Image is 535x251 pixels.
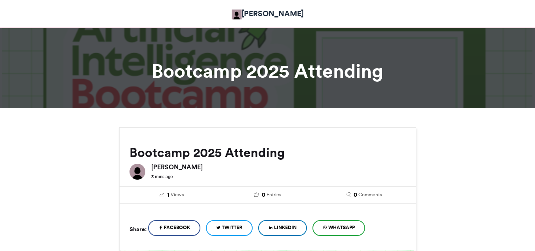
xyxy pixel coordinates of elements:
span: 1 [167,191,169,199]
span: Facebook [164,224,190,231]
span: Twitter [222,224,242,231]
a: Twitter [206,220,253,236]
a: WhatsApp [312,220,365,236]
img: Adetokunbo Adeyanju [232,10,242,19]
img: Adetokunbo Adeyanju [129,164,145,180]
a: 1 Views [129,191,214,199]
span: LinkedIn [274,224,297,231]
span: WhatsApp [328,224,355,231]
small: 3 mins ago [151,174,173,179]
span: 0 [354,191,357,199]
span: 0 [262,191,265,199]
h6: [PERSON_NAME] [151,164,406,170]
a: 0 Comments [322,191,406,199]
span: Entries [267,191,281,198]
span: Comments [358,191,382,198]
h1: Bootcamp 2025 Attending [48,61,487,80]
h5: Share: [129,224,147,234]
span: Views [171,191,184,198]
a: [PERSON_NAME] [232,8,304,19]
a: LinkedIn [258,220,307,236]
h2: Bootcamp 2025 Attending [129,146,406,160]
a: 0 Entries [225,191,310,199]
a: Facebook [148,220,200,236]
